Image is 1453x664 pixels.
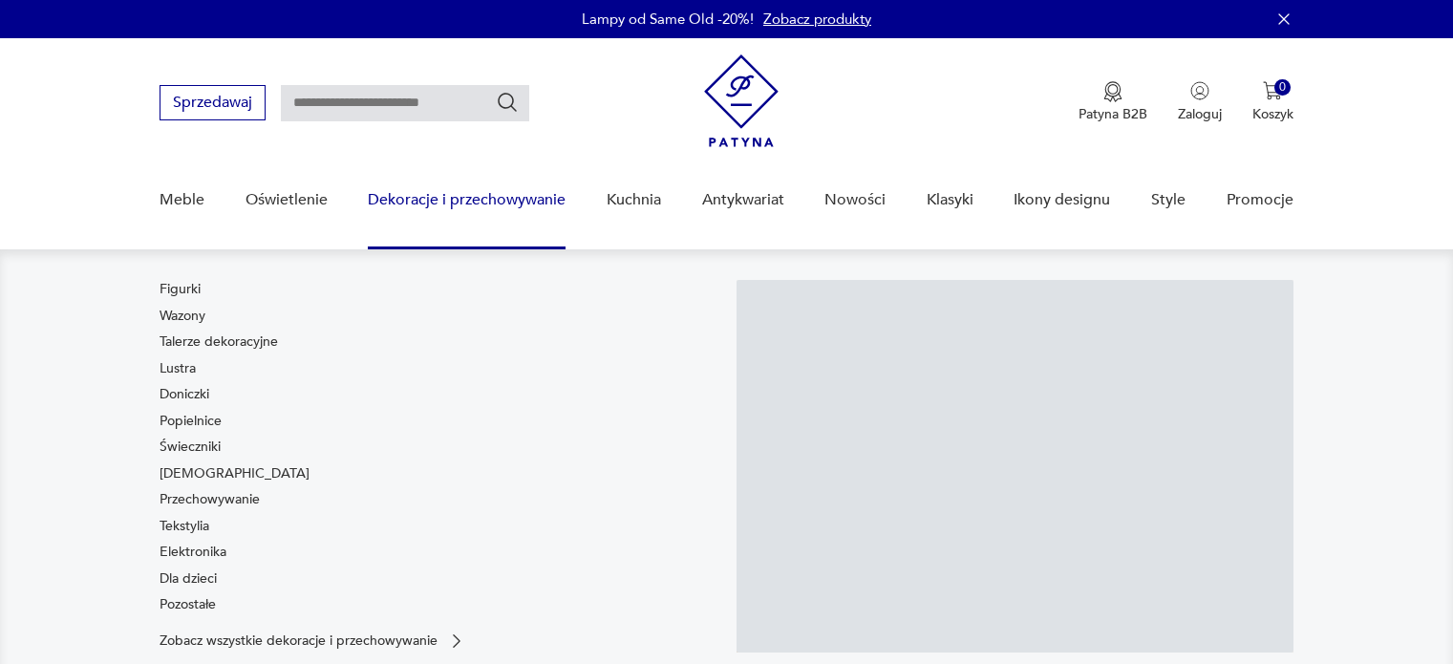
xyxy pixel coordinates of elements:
[160,85,266,120] button: Sprzedawaj
[927,163,973,237] a: Klasyki
[160,97,266,111] a: Sprzedawaj
[1079,81,1147,123] button: Patyna B2B
[160,412,222,431] a: Popielnice
[160,595,216,614] a: Pozostałe
[1227,163,1293,237] a: Promocje
[1252,81,1293,123] button: 0Koszyk
[160,464,310,483] a: [DEMOGRAPHIC_DATA]
[607,163,661,237] a: Kuchnia
[763,10,871,29] a: Zobacz produkty
[160,543,226,562] a: Elektronika
[160,438,221,457] a: Świeczniki
[1014,163,1110,237] a: Ikony designu
[702,163,784,237] a: Antykwariat
[1274,79,1291,96] div: 0
[160,634,438,647] p: Zobacz wszystkie dekoracje i przechowywanie
[160,517,209,536] a: Tekstylia
[160,280,201,299] a: Figurki
[824,163,886,237] a: Nowości
[1079,105,1147,123] p: Patyna B2B
[160,632,466,651] a: Zobacz wszystkie dekoracje i przechowywanie
[160,569,217,589] a: Dla dzieci
[582,10,754,29] p: Lampy od Same Old -20%!
[1103,81,1122,102] img: Ikona medalu
[496,91,519,114] button: Szukaj
[160,490,260,509] a: Przechowywanie
[160,385,209,404] a: Doniczki
[160,307,205,326] a: Wazony
[246,163,328,237] a: Oświetlenie
[1151,163,1186,237] a: Style
[1079,81,1147,123] a: Ikona medaluPatyna B2B
[160,332,278,352] a: Talerze dekoracyjne
[704,54,779,147] img: Patyna - sklep z meblami i dekoracjami vintage
[160,163,204,237] a: Meble
[1178,105,1222,123] p: Zaloguj
[1252,105,1293,123] p: Koszyk
[1190,81,1209,100] img: Ikonka użytkownika
[1178,81,1222,123] button: Zaloguj
[368,163,566,237] a: Dekoracje i przechowywanie
[1263,81,1282,100] img: Ikona koszyka
[160,359,196,378] a: Lustra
